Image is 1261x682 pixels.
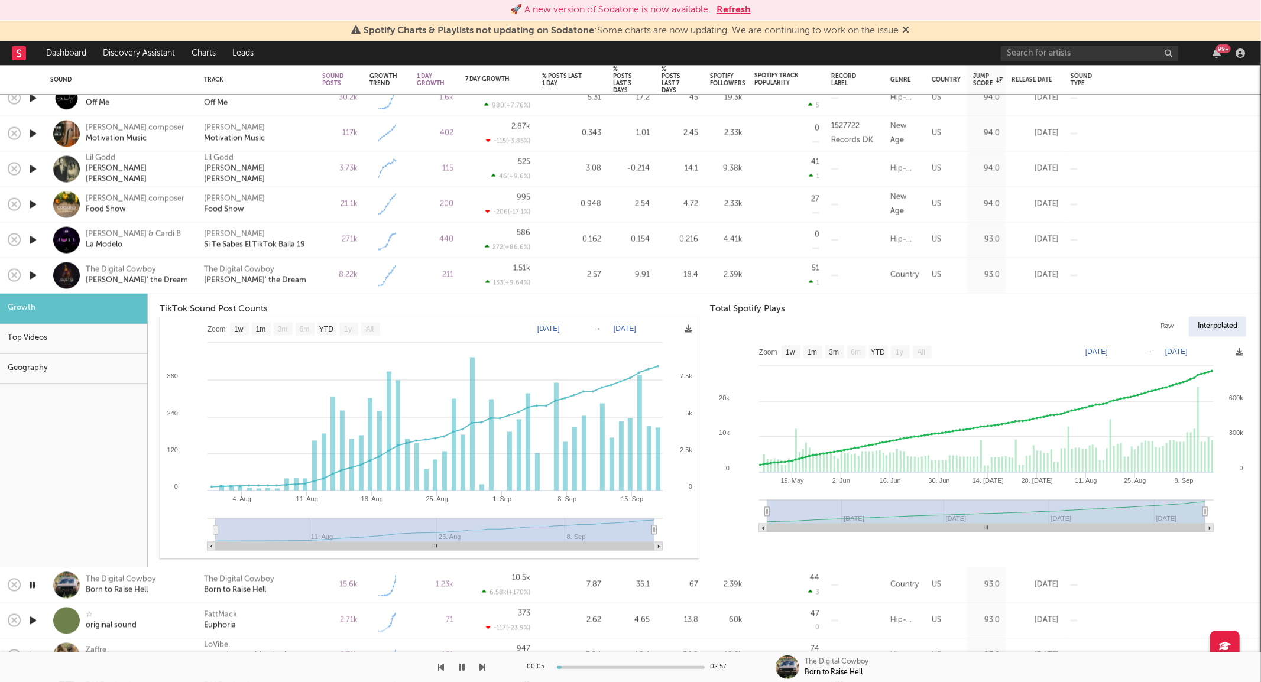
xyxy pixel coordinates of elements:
div: 71 [417,613,453,628]
text: 11. Aug [1075,478,1097,485]
div: 1 Day Growth [417,73,445,87]
div: US [932,233,941,247]
div: 00:05 [527,660,551,674]
div: Interpolated [1189,317,1246,337]
a: [PERSON_NAME] composerFood Show [86,194,184,215]
a: Born to Raise Hell [204,585,266,596]
div: 4.72 [662,197,698,212]
div: [PERSON_NAME] [204,123,265,134]
div: US [932,91,941,105]
div: 0.162 [542,233,601,247]
div: 🚀 A new version of Sodatone is now available. [510,3,711,17]
a: LoVibe. [204,640,230,651]
a: ☆original sound [86,610,137,631]
div: [PERSON_NAME] [PERSON_NAME] [86,164,189,185]
text: 18. Aug [361,496,383,503]
div: 3.08 [542,162,601,176]
div: Motivation Music [204,134,265,144]
div: 1 [809,279,819,287]
div: Genre [890,76,911,83]
text: 28. [DATE] [1021,478,1052,485]
a: Off Me [204,98,228,109]
div: 2.54 [613,197,650,212]
div: New Age [890,190,920,219]
div: 93.0 [973,613,1000,628]
div: Food Show [204,204,244,215]
div: The Digital Cowboy [204,574,274,585]
div: 94.0 [973,126,1000,141]
a: Lil Godd [204,153,234,164]
a: [PERSON_NAME] & Cardi BLa Modelo [86,229,181,251]
div: FattMack [204,610,237,621]
text: [DATE] [1165,348,1188,356]
div: 161 [417,649,453,663]
div: Sound Type [1071,73,1092,87]
div: 93.0 [973,578,1000,592]
div: New Age [890,119,920,148]
a: Lil Godd[PERSON_NAME] [PERSON_NAME] [86,153,189,185]
div: [DATE] [1012,578,1059,592]
div: 4.41k [710,233,743,247]
div: Zaffre [86,645,137,656]
text: [DATE] [537,325,560,333]
div: 0 [815,231,819,239]
div: 10.5k [512,574,530,582]
div: Sound Posts [322,73,343,87]
text: 0 [1240,465,1243,472]
div: The Digital Cowboy [86,265,188,275]
div: Hip-Hop/Rap [890,233,920,247]
div: Sound [50,76,186,83]
text: 30. Jun [928,478,949,485]
a: Zaffreoriginal sound [86,645,137,667]
text: 5k [685,410,692,417]
div: 44 [810,574,819,582]
div: 02:57 [711,660,734,674]
div: 9.38k [710,162,743,176]
div: 8.22k [322,268,358,282]
div: 2.33k [710,126,743,141]
div: 2.62 [542,613,601,628]
text: 11. Aug [296,496,318,503]
div: US [932,162,941,176]
div: 93.0 [973,233,1000,247]
text: 1. Sep [492,496,511,503]
div: 1.6k [417,91,453,105]
div: Motivation Music [86,134,184,144]
div: Country [890,578,919,592]
div: 272 ( +86.6 % ) [485,243,530,251]
a: [PERSON_NAME] [204,229,265,240]
button: 99+ [1213,48,1221,58]
text: 1w [234,325,244,333]
div: [DATE] [1012,649,1059,663]
div: 93.0 [973,649,1000,663]
div: 60k [710,613,743,628]
div: Hip-Hop/Rap [890,649,920,663]
div: 41 [811,158,819,166]
a: Euphoria [204,621,236,631]
a: Charts [183,41,224,65]
div: 35.1 [613,578,650,592]
div: 5 [808,102,819,109]
div: 19.3k [710,91,743,105]
div: Lil Godd [86,153,189,164]
text: 360 [167,373,178,380]
text: 2. Jun [832,478,850,485]
div: 30.2k [322,91,358,105]
div: Hip-Hop/Rap [890,613,920,628]
div: US [932,126,941,141]
div: ☆ [86,610,137,621]
div: original sound [86,621,137,631]
div: 1.51k [513,265,530,272]
div: 373 [518,609,530,617]
div: 3.73k [322,162,358,176]
div: Growth Trend [369,73,399,87]
text: 240 [167,410,178,417]
div: 46 ( +9.6 % ) [491,173,530,180]
div: 94.0 [973,197,1000,212]
div: 0 [815,625,819,631]
div: % Posts Last 7 Days [662,66,680,94]
div: 99 + [1216,44,1231,53]
text: 1y [344,325,352,333]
